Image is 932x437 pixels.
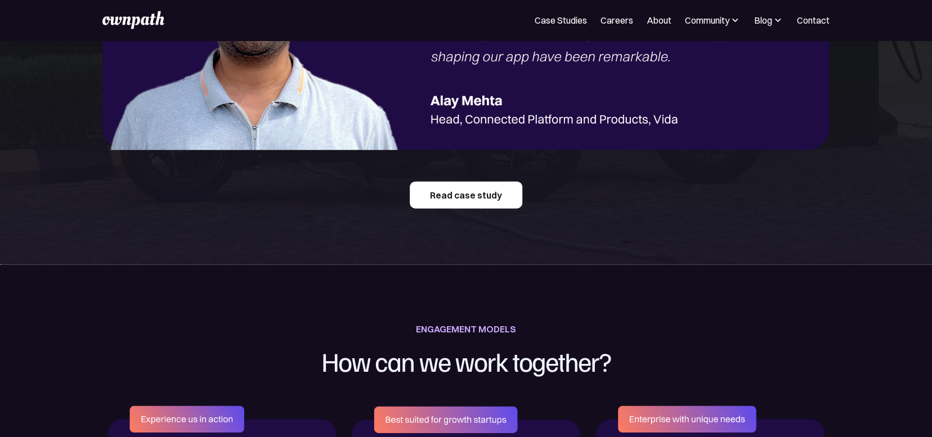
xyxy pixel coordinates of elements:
div: Blog [754,13,783,27]
a: About [647,13,671,27]
div: Community [685,13,741,27]
a: Read case study [410,182,522,209]
div: ENGAGEMENT MODELS [416,321,516,337]
a: Case Studies [535,13,587,27]
div: Community [685,13,729,27]
a: Careers [601,13,633,27]
h1: How can we work together? [243,337,689,386]
div: Blog [754,13,772,27]
a: Contact [797,13,830,27]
